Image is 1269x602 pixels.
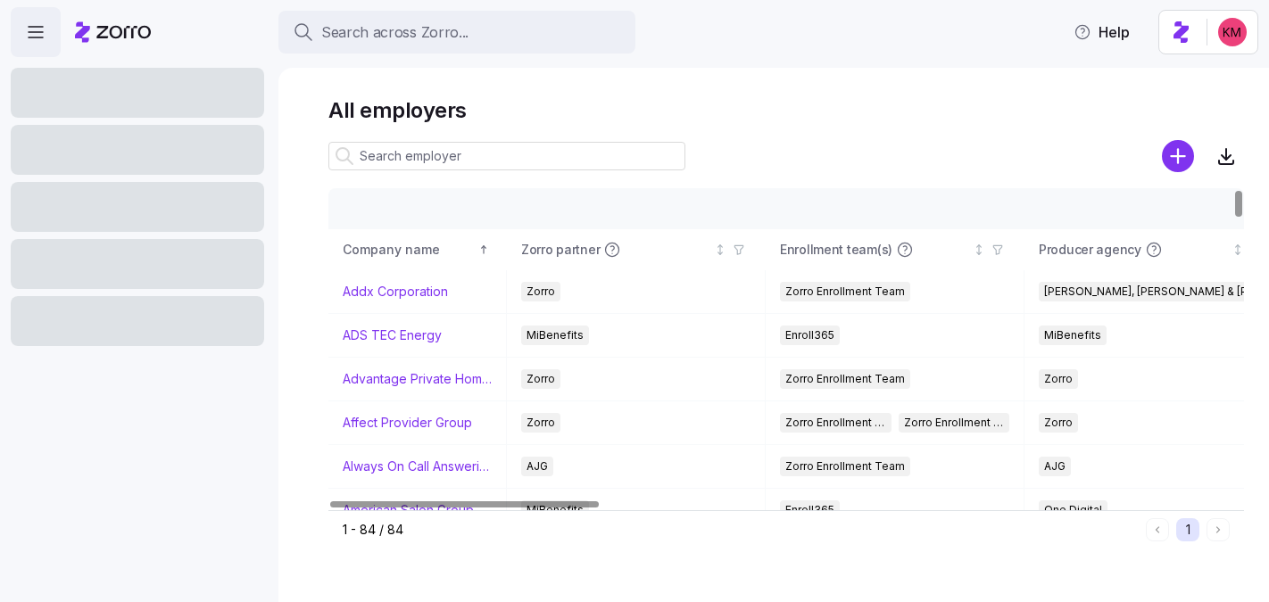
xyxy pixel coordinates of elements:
span: Zorro Enrollment Team [785,413,886,433]
span: Enroll365 [785,326,834,345]
span: Zorro Enrollment Team [785,282,905,301]
span: Enrollment team(s) [780,241,892,259]
th: Company nameSorted ascending [328,229,507,270]
a: Addx Corporation [343,283,448,301]
span: AJG [527,457,548,476]
div: 1 - 84 / 84 [343,521,1139,539]
span: Help [1074,21,1130,43]
input: Search employer [328,142,685,170]
button: Next page [1207,518,1230,541]
img: 8fbd33f679504da1795a6676107ffb9e [1218,18,1247,46]
button: 1 [1176,518,1199,541]
h1: All employers [328,96,1244,124]
svg: add icon [1162,140,1194,172]
span: Producer agency [1039,241,1141,259]
span: AJG [1044,457,1066,476]
button: Help [1059,14,1144,50]
button: Previous page [1146,518,1169,541]
span: Zorro [1044,413,1073,433]
th: Zorro partnerNot sorted [507,229,766,270]
span: Zorro partner [521,241,600,259]
a: Always On Call Answering Service [343,458,492,475]
span: Zorro Enrollment Team [785,457,905,476]
span: MiBenefits [1044,326,1101,345]
span: Zorro [527,282,555,301]
th: Enrollment team(s)Not sorted [766,229,1024,270]
div: Sorted ascending [477,243,490,256]
span: Zorro Enrollment Experts [904,413,1005,433]
a: ADS TEC Energy [343,326,442,344]
div: Not sorted [714,243,726,256]
span: Search across Zorro... [321,21,469,44]
div: Not sorted [1232,243,1244,256]
span: Zorro [527,369,555,389]
a: Affect Provider Group [343,414,472,432]
span: MiBenefits [527,326,584,345]
a: Advantage Private Home Care [343,370,492,388]
button: Search across Zorro... [278,11,635,54]
div: Company name [343,240,475,260]
span: Zorro [1044,369,1073,389]
span: Zorro [527,413,555,433]
div: Not sorted [973,243,985,256]
span: Zorro Enrollment Team [785,369,905,389]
